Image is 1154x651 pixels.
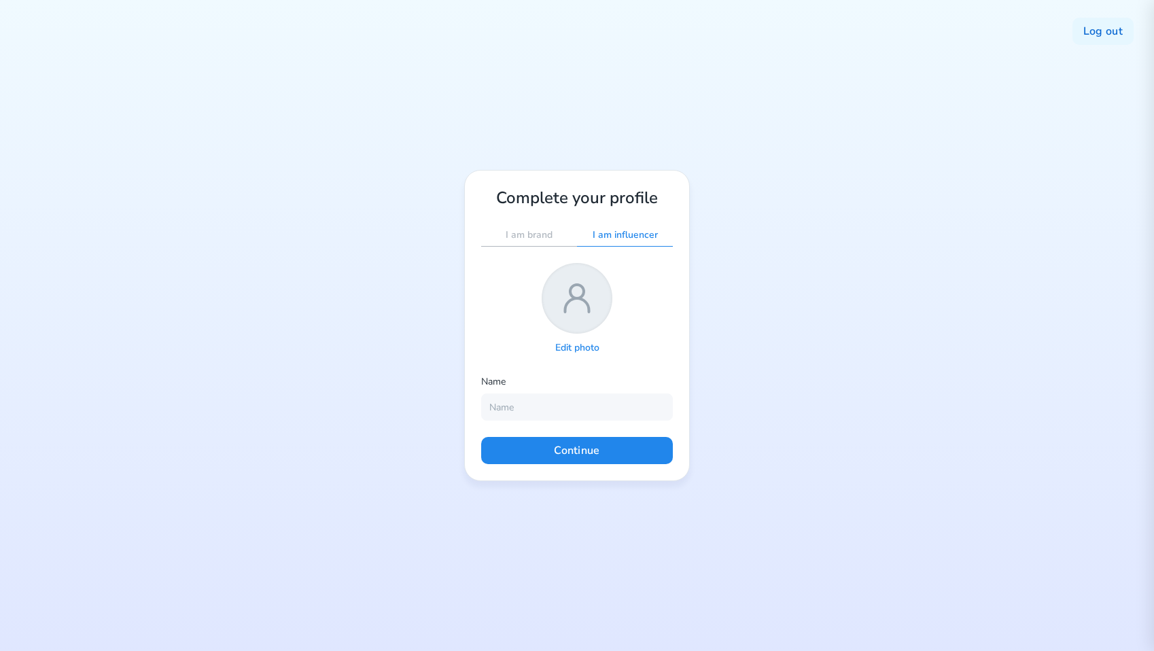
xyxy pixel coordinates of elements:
[481,374,673,393] div: Name
[555,342,599,355] p: Edit photo
[1072,18,1134,45] button: Log out
[481,437,673,464] button: Continue
[506,229,553,242] p: I am brand
[481,187,673,209] h1: Complete your profile
[481,393,673,421] input: Name
[593,229,658,242] p: I am influencer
